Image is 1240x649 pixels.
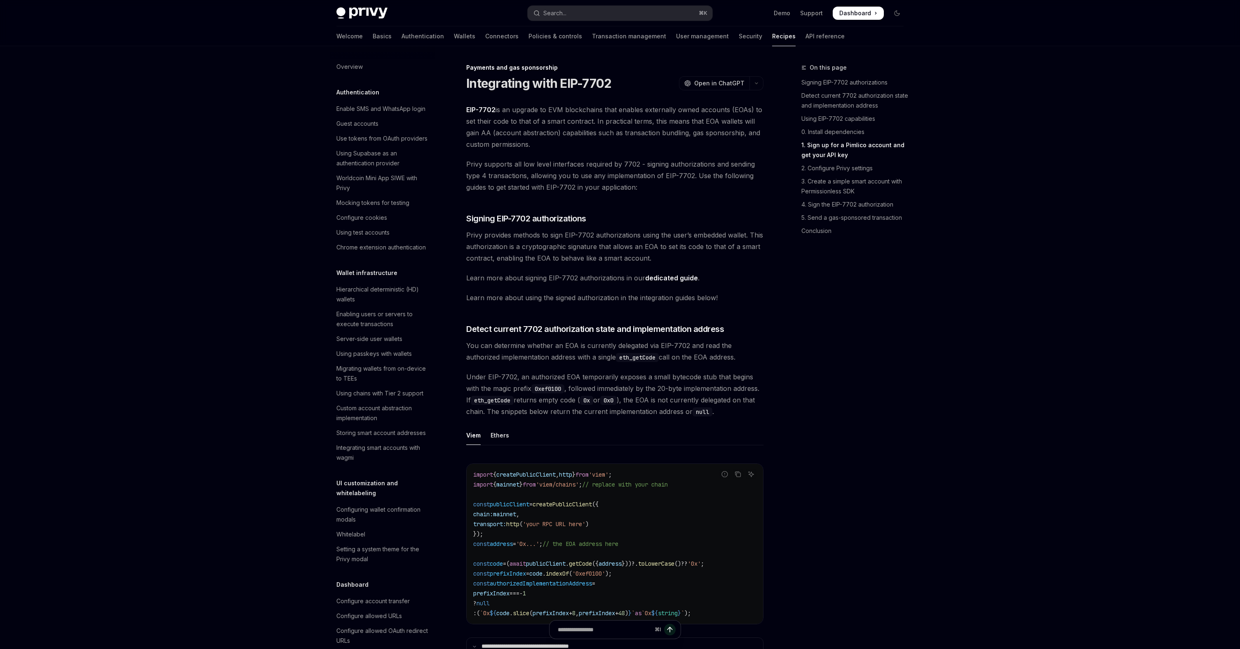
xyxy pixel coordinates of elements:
span: transport: [473,520,506,528]
div: Setting a system theme for the Privy modal [336,544,430,564]
span: prefixIndex [533,609,569,617]
code: 0xef0100 [531,384,564,393]
a: 4. Sign the EIP-7702 authorization [801,198,910,211]
span: from [523,481,536,488]
span: Open in ChatGPT [694,79,744,87]
div: Configure account transfer [336,596,410,606]
span: ⌘ K [699,10,707,16]
span: ${ [490,609,496,617]
span: prefixIndex [473,590,510,597]
a: Signing EIP-7702 authorizations [801,76,910,89]
div: Configure cookies [336,213,387,223]
div: Worldcoin Mini App SIWE with Privy [336,173,430,193]
a: Policies & controls [528,26,582,46]
code: 0x0 [600,396,617,405]
a: 1. Sign up for a Pimlico account and get your API key [801,139,910,162]
span: { [493,481,496,488]
span: }); [473,530,483,538]
div: Overview [336,62,363,72]
span: const [473,580,490,587]
a: Detect current 7702 authorization state and implementation address [801,89,910,112]
div: Using Supabase as an authentication provider [336,148,430,168]
span: code [496,609,510,617]
h5: UI customization and whitelabeling [336,478,435,498]
span: code [529,570,542,577]
span: = [513,540,516,548]
span: Privy provides methods to sign EIP-7702 authorizations using the user’s embedded wallet. This aut... [466,229,763,264]
span: as [635,609,641,617]
div: Configure allowed OAuth redirect URLs [336,626,430,646]
span: + [615,609,618,617]
span: await [510,560,526,567]
span: ({ [592,560,599,567]
span: toLowerCase [638,560,674,567]
span: ) [585,520,589,528]
span: = [592,580,595,587]
a: Server-side user wallets [330,332,435,346]
span: slice [513,609,529,617]
button: Toggle dark mode [890,7,904,20]
span: const [473,570,490,577]
span: , [556,471,559,478]
a: Using test accounts [330,225,435,240]
span: } [678,609,681,617]
span: Dashboard [839,9,871,17]
span: publicClient [526,560,566,567]
a: Wallets [454,26,475,46]
span: ?? [681,560,688,567]
a: Configure cookies [330,210,435,225]
div: Using chains with Tier 2 support [336,388,423,398]
h5: Wallet infrastructure [336,268,397,278]
span: ${ [651,609,658,617]
div: Enabling users or servers to execute transactions [336,309,430,329]
button: Open in ChatGPT [679,76,749,90]
span: . [542,570,546,577]
span: } [572,471,575,478]
code: 0x [580,396,593,405]
span: }))?. [622,560,638,567]
span: . [510,609,513,617]
a: Support [800,9,823,17]
span: 48 [618,609,625,617]
a: Storing smart account addresses [330,426,435,440]
a: Basics [373,26,392,46]
span: createPublicClient [496,471,556,478]
span: Privy supports all low level interfaces required by 7702 - signing authorizations and sending typ... [466,158,763,193]
a: Chrome extension authentication [330,240,435,255]
span: '0x...' [516,540,539,548]
a: EIP-7702 [466,106,496,114]
span: ( [477,609,480,617]
span: import [473,471,493,478]
span: mainnet [493,510,516,518]
button: Copy the contents from the code block [733,469,743,480]
span: () [674,560,681,567]
a: Enable SMS and WhatsApp login [330,101,435,116]
span: from [575,471,589,478]
div: Viem [466,426,481,445]
span: '0xef0100' [572,570,605,577]
a: Configuring wallet confirmation modals [330,502,435,527]
a: Enabling users or servers to execute transactions [330,307,435,332]
a: Authentication [402,26,444,46]
span: ; [539,540,542,548]
span: ; [608,471,612,478]
span: // replace with your chain [582,481,668,488]
span: ` [681,609,684,617]
div: Enable SMS and WhatsApp login [336,104,425,114]
span: ; [701,560,704,567]
div: Use tokens from OAuth providers [336,134,427,143]
a: API reference [806,26,845,46]
a: Setting a system theme for the Privy modal [330,542,435,567]
div: Whitelabel [336,529,365,539]
span: ) [625,609,628,617]
a: Custom account abstraction implementation [330,401,435,426]
span: null [477,600,490,607]
span: = [503,560,506,567]
span: publicClient [490,501,529,508]
span: 'your RPC URL here' [523,520,585,528]
code: null [693,407,712,416]
span: ( [506,560,510,567]
button: Ask AI [746,469,756,480]
code: eth_getCode [471,396,514,405]
div: Mocking tokens for testing [336,198,409,208]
